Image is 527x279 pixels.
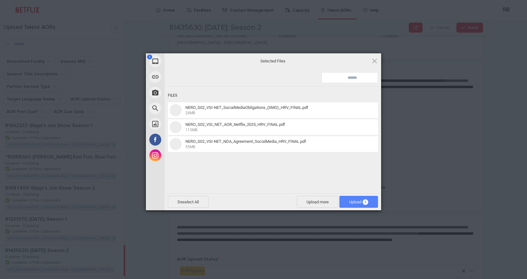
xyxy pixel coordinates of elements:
[147,55,152,59] span: 3
[185,139,306,144] span: NERO_S02_VSI-NET_NDA_Agreement_SocialMedia_HRV_FINAL.pdf
[185,145,195,149] span: 55MB
[185,111,195,115] span: 28MB
[168,90,378,101] div: Files
[184,122,370,132] span: NERO_S02_VSI_NET_AOR_Netflix_2025_HRV_FINAL.pdf
[210,58,336,64] span: Selected Files
[146,148,221,163] div: Instagram
[146,116,221,132] div: Unsplash
[185,128,197,132] span: 113MB
[184,105,370,115] span: NERO_S02_VSI-NET_SocialMediaObligations_(SMO)_HRV_FINAL.pdf
[339,196,378,208] span: Upload
[168,196,209,208] span: Deselect All
[146,69,221,85] div: Link (URL)
[297,196,338,208] span: Upload more
[146,53,221,69] div: My Device
[146,100,221,116] div: Web Search
[185,122,285,127] span: NERO_S02_VSI_NET_AOR_Netflix_2025_HRV_FINAL.pdf
[146,85,221,100] div: Take Photo
[363,199,368,205] span: 3
[146,132,221,148] div: Facebook
[349,200,368,204] span: Upload
[371,57,378,64] span: Click here or hit ESC to close picker
[184,139,370,149] span: NERO_S02_VSI-NET_NDA_Agreement_SocialMedia_HRV_FINAL.pdf
[185,105,308,110] span: NERO_S02_VSI-NET_SocialMediaObligations_(SMO)_HRV_FINAL.pdf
